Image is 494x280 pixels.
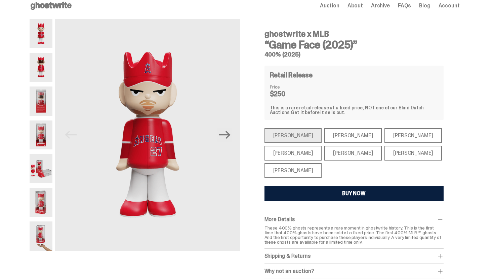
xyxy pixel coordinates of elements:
[270,72,313,78] h4: Retail Release
[398,3,411,8] a: FAQs
[30,53,53,82] img: 02-ghostwrite-mlb-game-face-hero-trout-back.png
[264,186,444,201] button: BUY NOW
[30,188,53,217] img: 05-ghostwrite-mlb-game-face-hero-trout-03.png
[264,225,444,244] p: These 400% ghosts represents a rare moment in ghostwrite history. This is the first time that 400...
[342,191,366,196] div: BUY NOW
[264,128,322,143] div: [PERSON_NAME]
[217,128,232,142] button: Next
[264,253,444,259] div: Shipping & Returns
[324,146,382,161] div: [PERSON_NAME]
[30,221,53,250] img: MLB400ScaleImage.2411-ezgif.com-optipng.png
[270,105,438,115] div: This is a rare retail release at a fixed price, NOT one of our Blind Dutch Auctions.
[419,3,430,8] a: Blog
[439,3,460,8] a: Account
[55,19,240,251] img: 01-ghostwrite-mlb-game-face-hero-trout-front.png
[264,39,444,50] h3: “Game Face (2025)”
[324,128,382,143] div: [PERSON_NAME]
[264,216,295,223] span: More Details
[384,146,442,161] div: [PERSON_NAME]
[371,3,390,8] a: Archive
[30,19,53,48] img: 01-ghostwrite-mlb-game-face-hero-trout-front.png
[291,109,345,115] span: Get it before it sells out.
[264,163,322,178] div: [PERSON_NAME]
[347,3,363,8] a: About
[270,84,303,89] dt: Price
[30,120,53,149] img: 03-ghostwrite-mlb-game-face-hero-trout-01.png
[30,154,53,183] img: 06-ghostwrite-mlb-game-face-hero-trout-04.png
[384,128,442,143] div: [PERSON_NAME]
[30,86,53,115] img: 04-ghostwrite-mlb-game-face-hero-trout-02.png
[264,30,444,38] h4: ghostwrite x MLB
[264,51,444,58] h5: 400% (2025)
[320,3,339,8] a: Auction
[264,268,444,275] div: Why not an auction?
[264,146,322,161] div: [PERSON_NAME]
[270,91,303,97] dd: $250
